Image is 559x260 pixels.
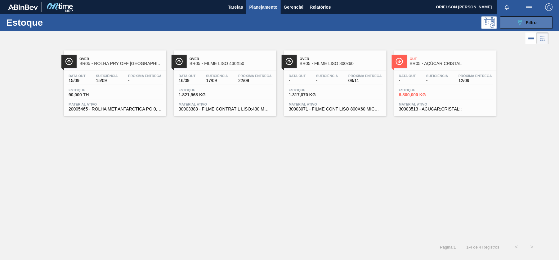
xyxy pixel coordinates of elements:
[399,107,492,111] span: 30003513 - ACUCAR;CRISTAL;;
[289,102,382,106] span: Material ativo
[96,78,118,83] span: 15/09
[481,16,497,29] div: Pogramando: nenhum usuário selecionado
[128,78,162,83] span: -
[6,19,98,26] h1: Estoque
[410,57,494,61] span: Out
[348,74,382,78] span: Próxima Entrega
[285,58,293,65] img: Ícone
[179,102,272,106] span: Material ativo
[175,58,183,65] img: Ícone
[238,74,272,78] span: Próxima Entrega
[399,102,492,106] span: Material ativo
[348,78,382,83] span: 08/11
[238,78,272,83] span: 22/09
[79,57,163,61] span: Over
[316,78,338,83] span: -
[284,3,304,11] span: Gerencial
[279,46,390,116] a: ÍconeOverBR05 - FILME LISO 800x60Data out-Suficiência-Próxima Entrega08/11Estoque1.317,070 KGMate...
[289,107,382,111] span: 30003071 - FILME CONT LISO 800X60 MICRAS
[65,58,73,65] img: Ícone
[396,58,403,65] img: Ícone
[179,88,222,92] span: Estoque
[300,57,383,61] span: Over
[179,93,222,97] span: 1.821,968 KG
[465,245,499,249] span: 1 - 4 de 4 Registros
[249,3,278,11] span: Planejamento
[525,32,537,44] div: Visão em Lista
[399,93,442,97] span: 6.800,000 KG
[458,78,492,83] span: 12/09
[289,88,332,92] span: Estoque
[537,32,549,44] div: Visão em Cards
[310,3,331,11] span: Relatórios
[206,74,228,78] span: Suficiência
[8,4,38,10] img: TNhmsLtSVTkK8tSr43FrP2fwEKptu5GPRR3wAAAABJRU5ErkJggg==
[300,61,383,66] span: BR05 - FILME LISO 800x60
[289,74,306,78] span: Data out
[69,74,86,78] span: Data out
[79,61,163,66] span: BR05 - ROLHA PRY OFF ANTARCTICA 300ML
[399,74,416,78] span: Data out
[69,88,112,92] span: Estoque
[206,78,228,83] span: 17/09
[179,78,196,83] span: 16/09
[526,20,537,25] span: Filtro
[289,93,332,97] span: 1.317,070 KG
[69,93,112,97] span: 90,000 TH
[69,78,86,83] span: 15/09
[399,78,416,83] span: -
[179,107,272,111] span: 30003383 - FILME CONTRATIL LISO;430 MM;50 MICRA;;;
[525,3,533,11] img: userActions
[69,102,162,106] span: Material ativo
[190,57,273,61] span: Over
[524,239,540,255] button: >
[128,74,162,78] span: Próxima Entrega
[458,74,492,78] span: Próxima Entrega
[289,78,306,83] span: -
[179,74,196,78] span: Data out
[500,16,553,29] button: Filtro
[426,74,448,78] span: Suficiência
[497,3,517,11] button: Notificações
[426,78,448,83] span: -
[228,3,243,11] span: Tarefas
[59,46,169,116] a: ÍconeOverBR05 - ROLHA PRY OFF [GEOGRAPHIC_DATA] 300MLData out15/09Suficiência15/09Próxima Entrega...
[190,61,273,66] span: BR05 - FILME LISO 430X50
[169,46,279,116] a: ÍconeOverBR05 - FILME LISO 430X50Data out16/09Suficiência17/09Próxima Entrega22/09Estoque1.821,96...
[96,74,118,78] span: Suficiência
[545,3,553,11] img: Logout
[390,46,500,116] a: ÍconeOutBR05 - AÇÚCAR CRISTALData out-Suficiência-Próxima Entrega12/09Estoque6.800,000 KGMaterial...
[410,61,494,66] span: BR05 - AÇÚCAR CRISTAL
[509,239,524,255] button: <
[399,88,442,92] span: Estoque
[440,245,456,249] span: Página : 1
[316,74,338,78] span: Suficiência
[69,107,162,111] span: 20005465 - ROLHA MET ANTARCTICA PO 0,19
